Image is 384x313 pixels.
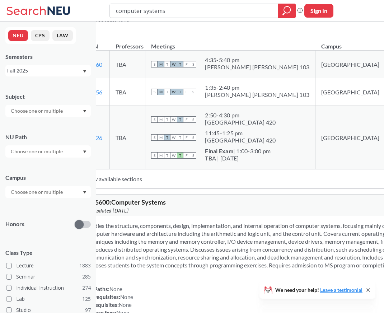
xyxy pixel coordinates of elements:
span: 274 [82,284,91,292]
div: [GEOGRAPHIC_DATA] 420 [205,137,276,144]
span: M [158,134,164,141]
span: W [170,61,177,67]
span: T [164,89,170,95]
span: M [158,116,164,123]
span: W [170,152,177,159]
b: Final Exam [205,148,233,154]
svg: magnifying glass [282,6,291,16]
div: 11:45 - 1:25 pm [205,130,276,137]
span: S [151,116,158,123]
span: T [177,116,183,123]
td: TBA [110,51,145,78]
label: Seminar [6,272,91,281]
div: 1:35 - 2:40 pm [205,84,309,91]
span: T [177,61,183,67]
button: LAW [52,30,73,41]
span: T [164,116,170,123]
span: None [119,302,132,308]
span: S [151,89,158,95]
span: M [158,61,164,67]
span: F [183,116,190,123]
span: W [170,89,177,95]
div: Semesters [5,53,91,61]
td: TBA [110,106,145,169]
div: Fall 2025 [7,67,82,75]
div: NU Path [5,133,91,141]
span: F [183,134,190,141]
span: S [151,134,158,141]
span: CS 5600 : Computer Systems [86,198,166,206]
div: Campus [5,174,91,182]
span: W [170,134,177,141]
span: S [151,152,158,159]
p: Honors [5,220,24,228]
span: 125 [82,295,91,303]
button: Sign In [304,4,333,18]
span: F [183,152,190,159]
span: M [158,152,164,159]
span: W [170,116,177,123]
td: TBA [110,78,145,106]
div: [GEOGRAPHIC_DATA] 420 [205,119,276,126]
div: [PERSON_NAME] [PERSON_NAME] 103 [205,91,309,98]
input: Class, professor, course number, "phrase" [115,5,273,17]
svg: Dropdown arrow [83,191,86,194]
span: S [151,61,158,67]
span: S [190,134,196,141]
svg: Dropdown arrow [83,70,86,73]
span: We need your help! [275,288,362,293]
span: Class Type [5,249,91,257]
label: Lecture [6,261,91,270]
span: T [164,134,170,141]
div: Dropdown arrow [5,145,91,158]
span: S [190,61,196,67]
input: Choose one or multiple [7,188,67,196]
span: None [120,294,133,300]
div: | 1:00-3:00 pm [205,148,271,155]
div: 4:35 - 5:40 pm [205,56,309,64]
div: Fall 2025Dropdown arrow [5,65,91,76]
span: Updated [DATE] [93,207,128,215]
span: M [158,89,164,95]
span: F [183,89,190,95]
span: 1883 [79,262,91,270]
span: None [109,286,122,292]
svg: Dropdown arrow [83,110,86,113]
button: CPS [31,30,50,41]
span: S [190,116,196,123]
span: S [190,89,196,95]
input: Choose one or multiple [7,147,67,156]
input: Choose one or multiple [7,107,67,115]
label: Individual Instruction [6,283,91,293]
span: 285 [82,273,91,281]
div: TBA | [DATE] [205,155,271,162]
svg: Dropdown arrow [83,150,86,153]
span: S [190,152,196,159]
th: Meetings [145,35,315,51]
span: F [183,61,190,67]
span: T [164,152,170,159]
div: 2:50 - 4:30 pm [205,112,276,119]
span: T [164,61,170,67]
a: Leave a testimonial [320,287,362,293]
button: NEU [8,30,28,41]
div: Dropdown arrow [5,186,91,198]
label: Lab [6,294,91,304]
div: Dropdown arrow [5,105,91,117]
div: magnifying glass [278,4,296,18]
div: Subject [5,93,91,101]
span: T [177,134,183,141]
div: [PERSON_NAME] [PERSON_NAME] 103 [205,64,309,71]
th: Professors [110,35,145,51]
span: T [177,152,183,159]
span: T [177,89,183,95]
